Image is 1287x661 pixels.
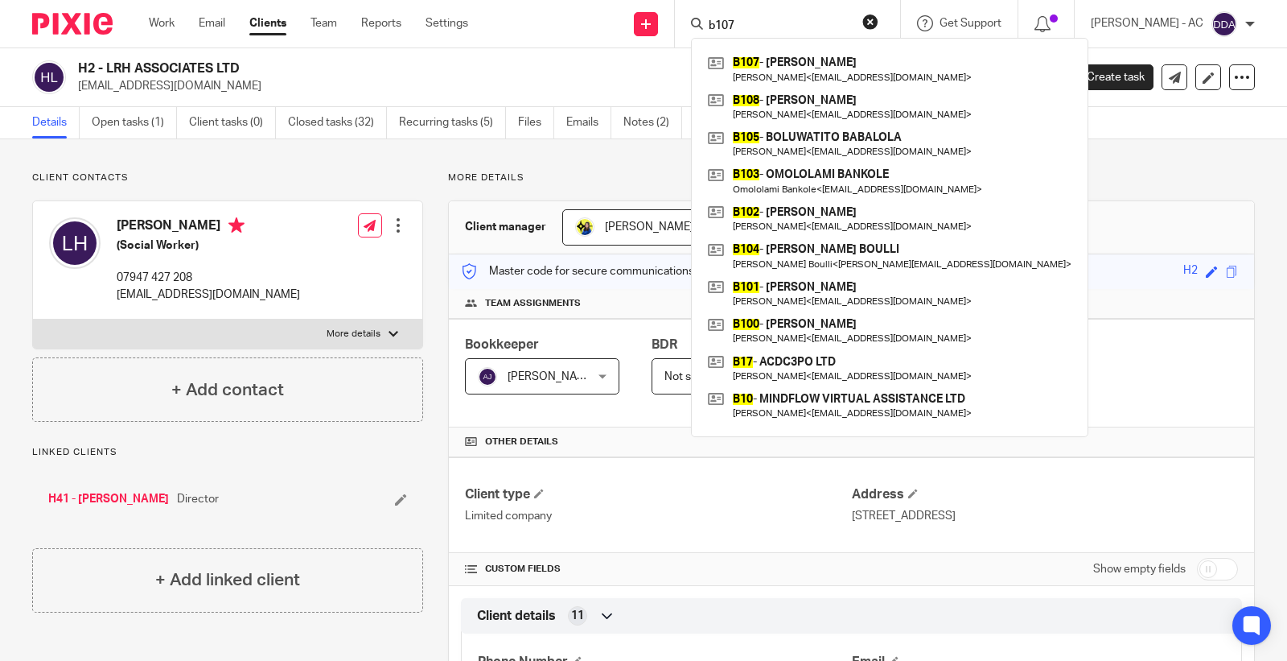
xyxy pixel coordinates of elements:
[1183,262,1198,281] div: H2
[177,491,219,507] span: Director
[575,217,594,237] img: Bobo-Starbridge%201.jpg
[485,297,581,310] span: Team assignments
[852,508,1238,524] p: [STREET_ADDRESS]
[32,107,80,138] a: Details
[361,15,401,31] a: Reports
[605,221,693,233] span: [PERSON_NAME]
[228,217,245,233] i: Primary
[117,270,300,286] p: 07947 427 208
[32,446,423,459] p: Linked clients
[518,107,554,138] a: Files
[327,328,380,341] p: More details
[78,78,1036,94] p: [EMAIL_ADDRESS][DOMAIN_NAME]
[571,608,584,624] span: 11
[149,15,175,31] a: Work
[117,238,300,254] h5: (Social Worker)
[461,263,738,279] p: Master code for secure communications and files
[92,107,177,138] a: Open tasks (1)
[465,486,851,503] h4: Client type
[48,491,169,507] a: H41 - [PERSON_NAME]
[485,436,558,448] span: Other details
[707,19,852,34] input: Search
[664,371,730,382] span: Not selected
[399,107,506,138] a: Recurring tasks (5)
[426,15,468,31] a: Settings
[32,171,423,184] p: Client contacts
[465,219,546,235] h3: Client manager
[478,367,497,386] img: svg%3E
[623,107,682,138] a: Notes (2)
[310,15,337,31] a: Team
[940,18,1001,29] span: Get Support
[32,60,66,94] img: svg%3E
[465,338,539,351] span: Bookkeeper
[508,371,596,382] span: [PERSON_NAME]
[465,508,851,524] p: Limited company
[465,563,851,576] h4: CUSTOM FIELDS
[1091,15,1203,31] p: [PERSON_NAME] - AC
[852,486,1238,503] h4: Address
[1060,64,1153,90] a: Create task
[448,171,1255,184] p: More details
[566,107,611,138] a: Emails
[1093,561,1186,577] label: Show empty fields
[117,287,300,303] p: [EMAIL_ADDRESS][DOMAIN_NAME]
[32,13,113,35] img: Pixie
[155,568,300,593] h4: + Add linked client
[1211,11,1237,37] img: svg%3E
[199,15,225,31] a: Email
[171,378,284,403] h4: + Add contact
[78,60,845,77] h2: H2 - LRH ASSOCIATES LTD
[288,107,387,138] a: Closed tasks (32)
[117,217,300,238] h4: [PERSON_NAME]
[49,217,101,269] img: svg%3E
[189,107,276,138] a: Client tasks (0)
[862,14,878,30] button: Clear
[477,608,556,625] span: Client details
[249,15,286,31] a: Clients
[652,338,677,351] span: BDR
